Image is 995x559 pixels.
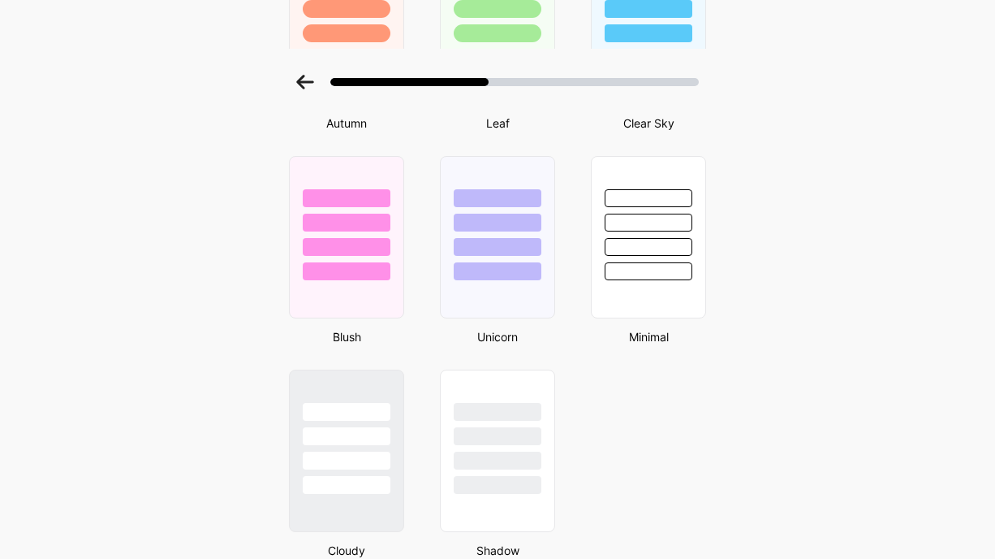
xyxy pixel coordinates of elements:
div: Shadow [435,542,560,559]
div: Unicorn [435,328,560,345]
div: Leaf [435,115,560,132]
div: Autumn [284,115,409,132]
div: Blush [284,328,409,345]
div: Cloudy [284,542,409,559]
div: Minimal [586,328,711,345]
div: Clear Sky [586,115,711,132]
